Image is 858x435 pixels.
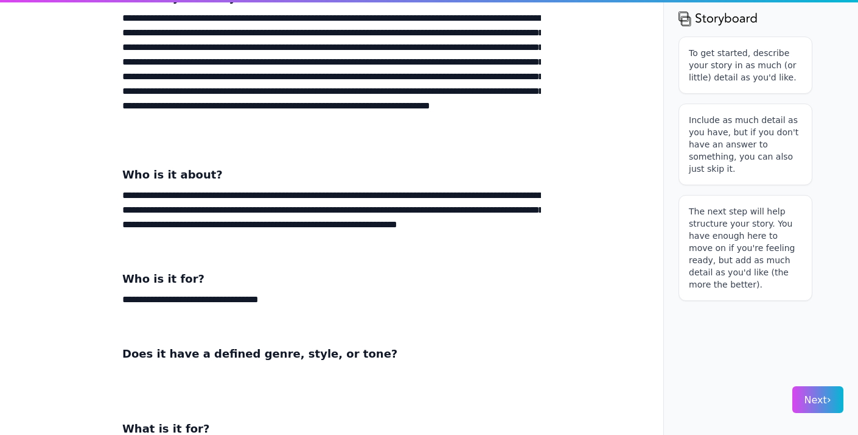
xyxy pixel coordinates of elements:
[122,345,541,362] h3: Does it have a defined genre, style, or tone?
[792,386,843,413] button: Next›
[827,393,831,406] span: ›
[804,394,831,406] span: Next
[689,205,802,291] p: The next step will help structure your story. You have enough here to move on if you're feeling r...
[689,114,802,175] p: Include as much detail as you have, but if you don't have an answer to something, you can also ju...
[122,271,541,288] h3: Who is it for?
[678,10,758,27] img: storyboard
[122,166,541,183] h3: Who is it about?
[689,47,802,83] p: To get started, describe your story in as much (or little) detail as you'd like.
